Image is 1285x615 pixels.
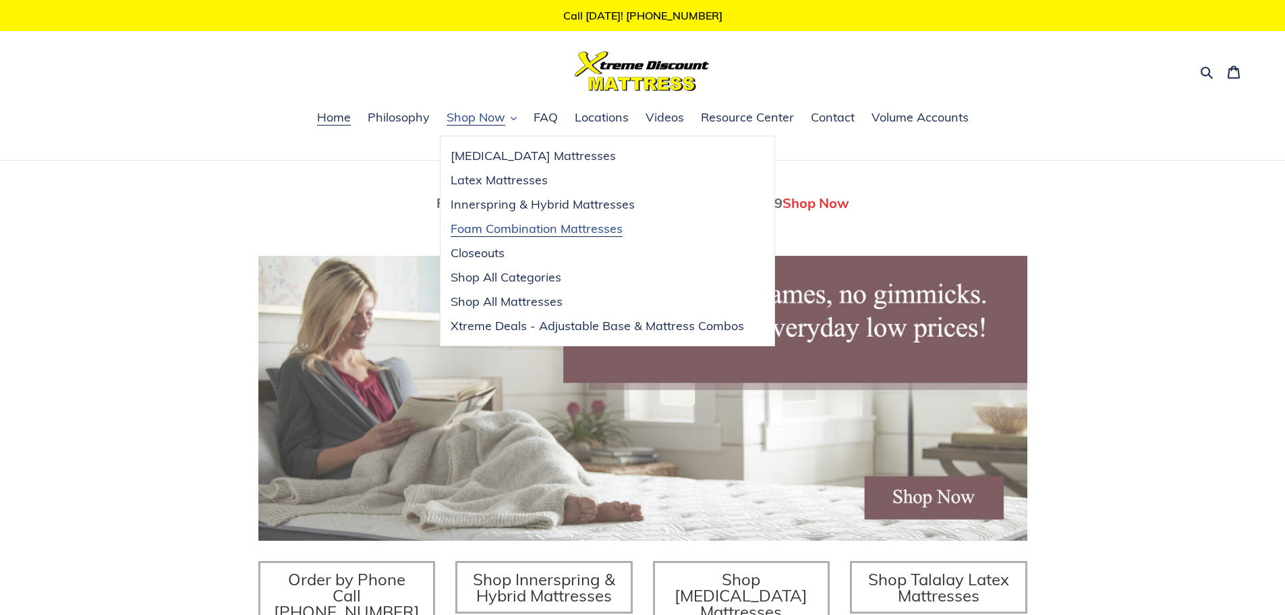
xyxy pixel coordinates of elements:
[701,109,794,126] span: Resource Center
[440,108,523,128] button: Shop Now
[440,144,754,168] a: [MEDICAL_DATA] Mattresses
[639,108,691,128] a: Videos
[872,109,969,126] span: Volume Accounts
[575,109,629,126] span: Locations
[811,109,855,126] span: Contact
[451,221,623,237] span: Foam Combination Mattresses
[451,245,505,261] span: Closeouts
[361,108,436,128] a: Philosophy
[440,290,754,314] a: Shop All Mattresses
[258,256,1027,541] img: herobannermay2022-1652879215306_1200x.jpg
[440,241,754,265] a: Closeouts
[804,108,861,128] a: Contact
[317,109,351,126] span: Home
[575,51,710,91] img: Xtreme Discount Mattress
[440,217,754,241] a: Foam Combination Mattresses
[368,109,430,126] span: Philosophy
[782,194,849,211] span: Shop Now
[451,318,744,334] span: Xtreme Deals - Adjustable Base & Mattress Combos
[868,569,1009,606] span: Shop Talalay Latex Mattresses
[451,148,616,164] span: [MEDICAL_DATA] Mattresses
[694,108,801,128] a: Resource Center
[850,561,1027,614] a: Shop Talalay Latex Mattresses
[473,569,615,606] span: Shop Innerspring & Hybrid Mattresses
[440,314,754,338] a: Xtreme Deals - Adjustable Base & Mattress Combos
[527,108,565,128] a: FAQ
[447,109,505,126] span: Shop Now
[451,269,561,286] span: Shop All Categories
[646,109,684,126] span: Videos
[310,108,358,128] a: Home
[451,172,548,188] span: Latex Mattresses
[436,194,782,211] span: Fully Adjustable Queen Base With Mattress Only $799
[534,109,558,126] span: FAQ
[455,561,633,614] a: Shop Innerspring & Hybrid Mattresses
[568,108,635,128] a: Locations
[440,192,754,217] a: Innerspring & Hybrid Mattresses
[451,196,635,213] span: Innerspring & Hybrid Mattresses
[451,294,563,310] span: Shop All Mattresses
[440,265,754,290] a: Shop All Categories
[440,168,754,192] a: Latex Mattresses
[865,108,975,128] a: Volume Accounts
